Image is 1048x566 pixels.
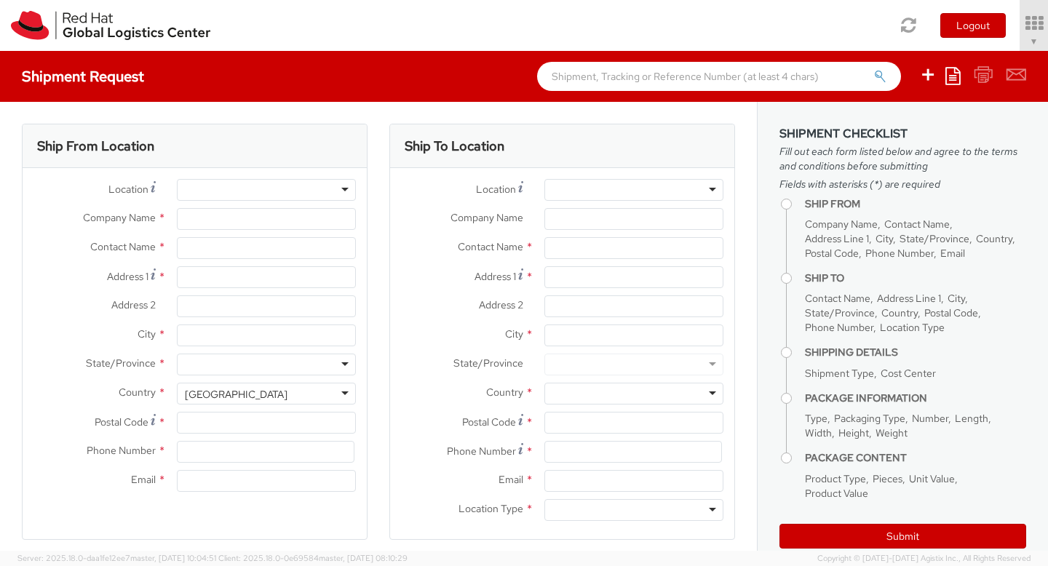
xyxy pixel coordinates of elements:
[1030,36,1039,47] span: ▼
[83,211,156,224] span: Company Name
[37,139,154,154] h3: Ship From Location
[11,11,210,40] img: rh-logistics-00dfa346123c4ec078e1.svg
[834,412,905,425] span: Packaging Type
[876,232,893,245] span: City
[805,292,870,305] span: Contact Name
[779,524,1026,549] button: Submit
[405,139,504,154] h3: Ship To Location
[805,273,1026,284] h4: Ship To
[805,472,866,485] span: Product Type
[805,321,873,334] span: Phone Number
[805,426,832,439] span: Width
[900,232,969,245] span: State/Province
[940,247,965,260] span: Email
[218,553,408,563] span: Client: 2025.18.0-0e69584
[865,247,934,260] span: Phone Number
[779,127,1026,140] h3: Shipment Checklist
[108,183,148,196] span: Location
[838,426,869,439] span: Height
[90,240,156,253] span: Contact Name
[880,321,945,334] span: Location Type
[458,502,523,515] span: Location Type
[131,473,156,486] span: Email
[450,211,523,224] span: Company Name
[458,240,523,253] span: Contact Name
[475,270,516,283] span: Address 1
[779,144,1026,173] span: Fill out each form listed below and agree to the terms and conditions before submitting
[462,415,516,429] span: Postal Code
[86,356,156,370] span: State/Province
[881,367,936,380] span: Cost Center
[940,13,1006,38] button: Logout
[453,356,523,370] span: State/Province
[805,247,859,260] span: Postal Code
[884,218,950,231] span: Contact Name
[805,218,878,231] span: Company Name
[185,387,287,402] div: [GEOGRAPHIC_DATA]
[486,386,523,399] span: Country
[479,298,523,311] span: Address 2
[505,327,523,340] span: City
[909,472,955,485] span: Unit Value
[779,177,1026,191] span: Fields with asterisks (*) are required
[805,347,1026,358] h4: Shipping Details
[805,453,1026,463] h4: Package Content
[876,426,908,439] span: Weight
[805,412,827,425] span: Type
[319,553,408,563] span: master, [DATE] 08:10:29
[130,553,216,563] span: master, [DATE] 10:04:51
[877,292,941,305] span: Address Line 1
[138,327,156,340] span: City
[119,386,156,399] span: Country
[111,298,156,311] span: Address 2
[805,232,869,245] span: Address Line 1
[805,306,875,319] span: State/Province
[447,445,516,458] span: Phone Number
[22,68,144,84] h4: Shipment Request
[817,553,1031,565] span: Copyright © [DATE]-[DATE] Agistix Inc., All Rights Reserved
[537,62,901,91] input: Shipment, Tracking or Reference Number (at least 4 chars)
[912,412,948,425] span: Number
[805,367,874,380] span: Shipment Type
[95,415,148,429] span: Postal Code
[976,232,1012,245] span: Country
[499,473,523,486] span: Email
[881,306,918,319] span: Country
[873,472,902,485] span: Pieces
[476,183,516,196] span: Location
[17,553,216,563] span: Server: 2025.18.0-daa1fe12ee7
[805,199,1026,210] h4: Ship From
[955,412,988,425] span: Length
[948,292,965,305] span: City
[107,270,148,283] span: Address 1
[805,487,868,500] span: Product Value
[805,393,1026,404] h4: Package Information
[924,306,978,319] span: Postal Code
[87,444,156,457] span: Phone Number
